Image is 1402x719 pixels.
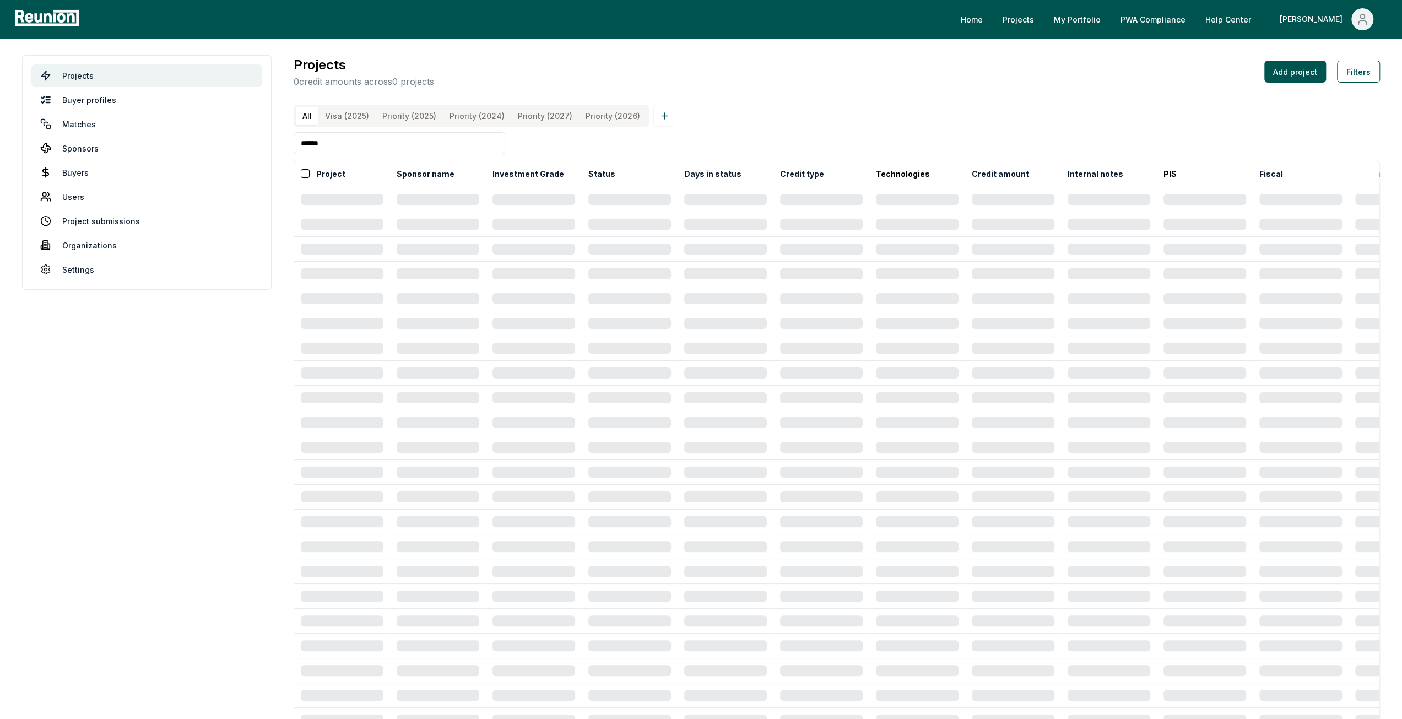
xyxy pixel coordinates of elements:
button: Credit type [778,163,826,185]
button: Sponsor name [394,163,457,185]
a: Projects [994,8,1043,30]
button: Days in status [682,163,744,185]
button: Internal notes [1065,163,1125,185]
a: My Portfolio [1045,8,1109,30]
button: All [296,107,318,125]
button: Project [314,163,348,185]
button: Add project [1264,61,1326,83]
a: Organizations [31,234,262,256]
button: Fiscal year [1257,163,1304,185]
a: PWA Compliance [1112,8,1194,30]
a: Buyer profiles [31,89,262,111]
button: Investment Grade [490,163,566,185]
button: Filters [1337,61,1380,83]
button: Priority (2025) [376,107,443,125]
button: Visa (2025) [318,107,376,125]
button: [PERSON_NAME] [1271,8,1382,30]
nav: Main [952,8,1391,30]
a: Projects [31,64,262,87]
button: Priority (2024) [443,107,511,125]
h3: Projects [294,55,434,75]
a: Settings [31,258,262,280]
button: Status [586,163,618,185]
button: Credit amount [970,163,1031,185]
a: Help Center [1197,8,1260,30]
div: [PERSON_NAME] [1280,8,1347,30]
button: Priority (2026) [579,107,647,125]
p: 0 credit amounts across 0 projects [294,75,434,88]
a: Home [952,8,992,30]
a: Project submissions [31,210,262,232]
a: Buyers [31,161,262,183]
button: Priority (2027) [511,107,579,125]
a: Users [31,186,262,208]
a: Matches [31,113,262,135]
a: Sponsors [31,137,262,159]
